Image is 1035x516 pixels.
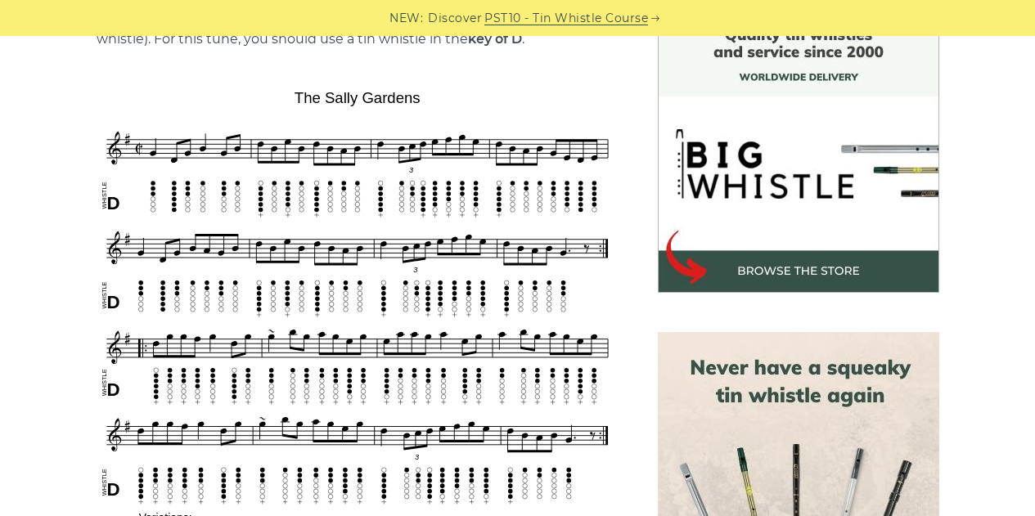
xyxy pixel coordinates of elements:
[658,11,939,293] img: BigWhistle Tin Whistle Store
[468,31,522,47] strong: key of D
[389,9,423,28] span: NEW:
[484,9,648,28] a: PST10 - Tin Whistle Course
[428,9,482,28] span: Discover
